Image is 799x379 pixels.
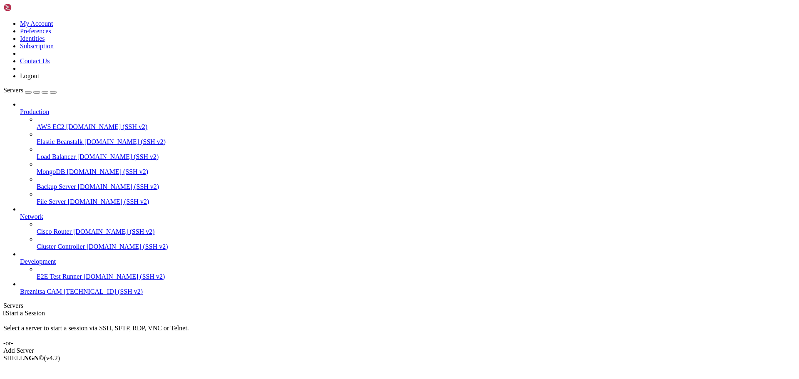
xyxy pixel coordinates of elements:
[37,153,76,160] span: Load Balancer
[3,354,60,362] span: SHELL ©
[20,213,796,220] a: Network
[84,138,166,145] span: [DOMAIN_NAME] (SSH v2)
[20,258,56,265] span: Development
[37,138,796,146] a: Elastic Beanstalk [DOMAIN_NAME] (SSH v2)
[20,288,62,295] span: Breznitsa CAM
[66,123,148,130] span: [DOMAIN_NAME] (SSH v2)
[67,168,148,175] span: [DOMAIN_NAME] (SSH v2)
[20,108,796,116] a: Production
[20,250,796,280] li: Development
[20,20,53,27] a: My Account
[20,280,796,295] li: Breznitsa CAM [TECHNICAL_ID] (SSH v2)
[3,87,23,94] span: Servers
[3,310,6,317] span: 
[64,288,143,295] span: [TECHNICAL_ID] (SSH v2)
[37,273,796,280] a: E2E Test Runner [DOMAIN_NAME] (SSH v2)
[84,273,165,280] span: [DOMAIN_NAME] (SSH v2)
[37,235,796,250] li: Cluster Controller [DOMAIN_NAME] (SSH v2)
[20,206,796,250] li: Network
[20,57,50,64] a: Contact Us
[37,153,796,161] a: Load Balancer [DOMAIN_NAME] (SSH v2)
[37,220,796,235] li: Cisco Router [DOMAIN_NAME] (SSH v2)
[44,354,60,362] span: 4.2.0
[3,347,796,354] div: Add Server
[37,273,82,280] span: E2E Test Runner
[3,302,796,310] div: Servers
[6,310,45,317] span: Start a Session
[37,123,796,131] a: AWS EC2 [DOMAIN_NAME] (SSH v2)
[20,72,39,79] a: Logout
[37,183,76,190] span: Backup Server
[37,265,796,280] li: E2E Test Runner [DOMAIN_NAME] (SSH v2)
[37,183,796,191] a: Backup Server [DOMAIN_NAME] (SSH v2)
[24,354,39,362] b: NGN
[37,228,72,235] span: Cisco Router
[37,176,796,191] li: Backup Server [DOMAIN_NAME] (SSH v2)
[37,168,65,175] span: MongoDB
[37,161,796,176] li: MongoDB [DOMAIN_NAME] (SSH v2)
[20,213,43,220] span: Network
[37,168,796,176] a: MongoDB [DOMAIN_NAME] (SSH v2)
[20,288,796,295] a: Breznitsa CAM [TECHNICAL_ID] (SSH v2)
[77,153,159,160] span: [DOMAIN_NAME] (SSH v2)
[37,198,796,206] a: File Server [DOMAIN_NAME] (SSH v2)
[37,116,796,131] li: AWS EC2 [DOMAIN_NAME] (SSH v2)
[20,35,45,42] a: Identities
[37,131,796,146] li: Elastic Beanstalk [DOMAIN_NAME] (SSH v2)
[37,243,796,250] a: Cluster Controller [DOMAIN_NAME] (SSH v2)
[3,3,51,12] img: Shellngn
[20,108,49,115] span: Production
[73,228,155,235] span: [DOMAIN_NAME] (SSH v2)
[20,42,54,50] a: Subscription
[68,198,149,205] span: [DOMAIN_NAME] (SSH v2)
[87,243,168,250] span: [DOMAIN_NAME] (SSH v2)
[20,101,796,206] li: Production
[37,228,796,235] a: Cisco Router [DOMAIN_NAME] (SSH v2)
[37,198,66,205] span: File Server
[37,138,83,145] span: Elastic Beanstalk
[37,123,65,130] span: AWS EC2
[78,183,159,190] span: [DOMAIN_NAME] (SSH v2)
[3,317,796,347] div: Select a server to start a session via SSH, SFTP, RDP, VNC or Telnet. -or-
[20,27,51,35] a: Preferences
[37,146,796,161] li: Load Balancer [DOMAIN_NAME] (SSH v2)
[37,243,85,250] span: Cluster Controller
[20,258,796,265] a: Development
[37,191,796,206] li: File Server [DOMAIN_NAME] (SSH v2)
[3,87,57,94] a: Servers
